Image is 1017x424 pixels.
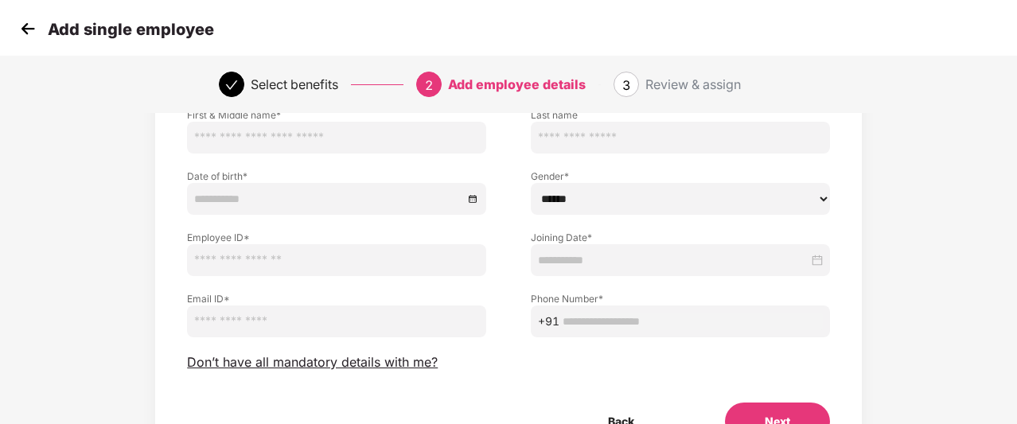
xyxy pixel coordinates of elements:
[448,72,586,97] div: Add employee details
[645,72,741,97] div: Review & assign
[187,292,486,305] label: Email ID
[622,77,630,93] span: 3
[251,72,338,97] div: Select benefits
[187,231,486,244] label: Employee ID
[16,17,40,41] img: svg+xml;base64,PHN2ZyB4bWxucz0iaHR0cDovL3d3dy53My5vcmcvMjAwMC9zdmciIHdpZHRoPSIzMCIgaGVpZ2h0PSIzMC...
[538,313,559,330] span: +91
[187,108,486,122] label: First & Middle name
[425,77,433,93] span: 2
[48,20,214,39] p: Add single employee
[531,108,830,122] label: Last name
[531,169,830,183] label: Gender
[531,231,830,244] label: Joining Date
[187,169,486,183] label: Date of birth
[225,79,238,91] span: check
[187,354,438,371] span: Don’t have all mandatory details with me?
[531,292,830,305] label: Phone Number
